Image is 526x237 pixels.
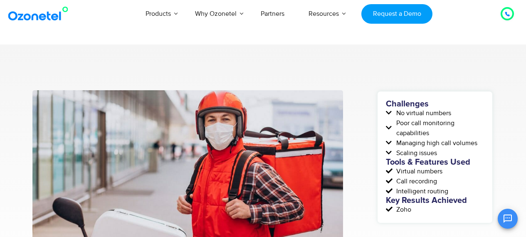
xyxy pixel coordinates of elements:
h5: Tools & Features Used [386,158,484,166]
h5: Key Results Achieved [386,196,484,205]
span: Virtual numbers [394,166,442,176]
span: Zoho [394,205,411,215]
span: Poor call monitoring capabilities [394,118,484,138]
span: Intelligent routing [394,186,448,196]
span: Call recording [394,176,437,186]
span: No virtual numbers [394,108,451,118]
a: Request a Demo [361,4,432,24]
button: Open chat [498,209,518,229]
span: Scaling issues [394,148,437,158]
h5: Challenges [386,100,484,108]
span: Managing high call volumes [394,138,477,148]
